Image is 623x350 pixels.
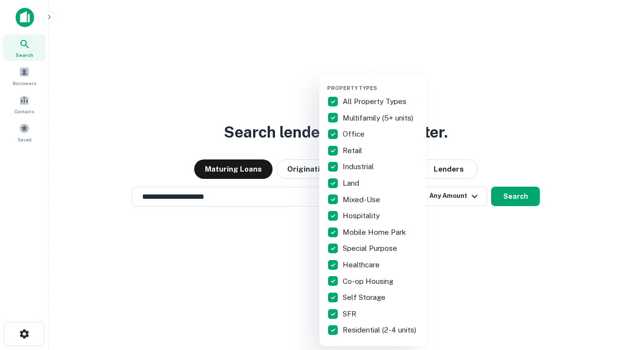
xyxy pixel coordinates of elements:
p: Residential (2-4 units) [343,324,418,336]
p: Healthcare [343,259,382,271]
p: Self Storage [343,292,387,303]
p: Office [343,128,366,140]
p: Land [343,177,361,189]
p: Mixed-Use [343,194,382,206]
p: All Property Types [343,96,408,107]
p: Hospitality [343,210,382,222]
p: Mobile Home Park [343,227,408,238]
p: Retail [343,145,364,157]
span: Property Types [327,85,377,91]
p: Special Purpose [343,243,399,254]
p: SFR [343,308,358,320]
p: Multifamily (5+ units) [343,112,415,124]
iframe: Chat Widget [574,272,623,319]
p: Industrial [343,161,376,173]
p: Co-op Housing [343,276,395,287]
